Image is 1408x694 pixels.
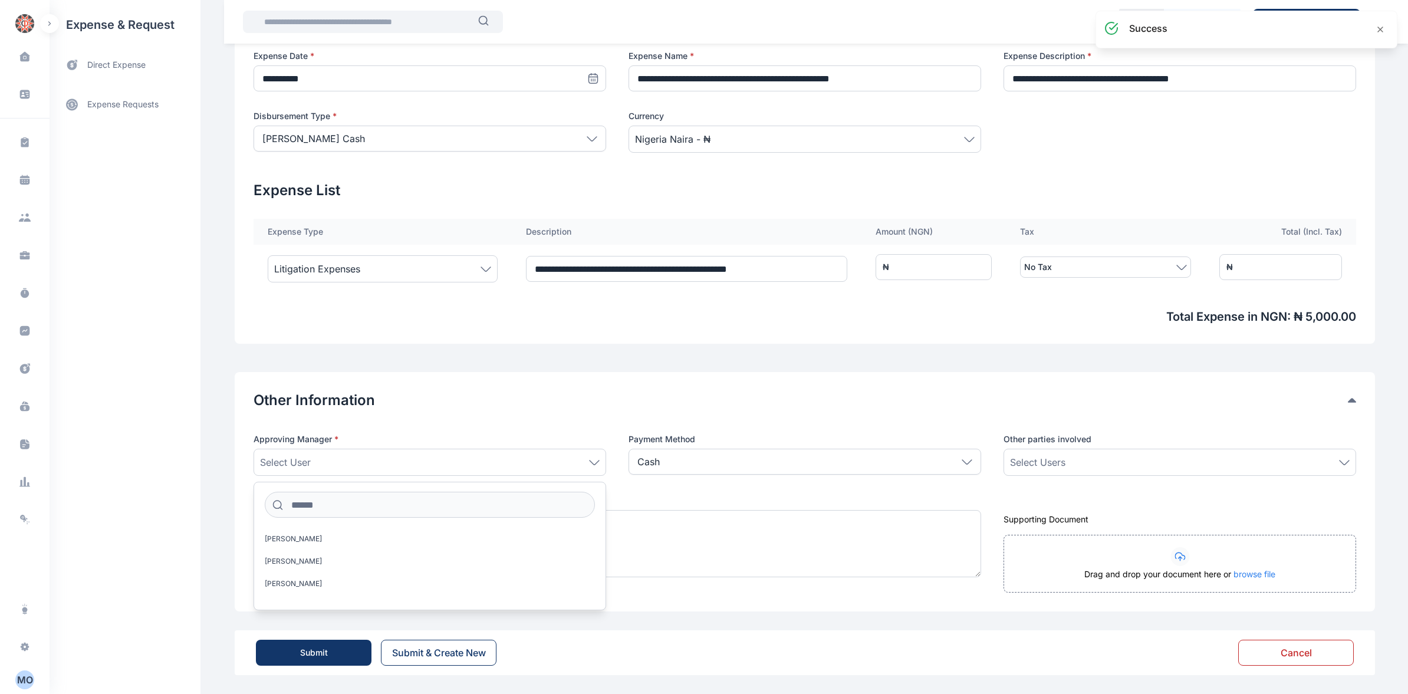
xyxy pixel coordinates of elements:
[512,219,861,245] th: Description
[300,647,328,659] div: Submit
[1024,260,1052,274] span: No Tax
[254,50,606,62] label: Expense Date
[1006,219,1205,245] th: Tax
[629,50,981,62] label: Expense Name
[883,261,889,273] div: ₦
[637,455,660,469] p: Cash
[274,262,360,276] span: Litigation Expenses
[1004,50,1356,62] label: Expense Description
[262,131,365,146] p: [PERSON_NAME] Cash
[254,110,606,122] label: Disbursement Type
[7,670,42,689] button: MO
[50,81,200,119] div: expense requests
[254,433,338,445] span: Approving Manager
[265,534,322,544] span: [PERSON_NAME]
[254,219,512,245] th: Expense Type
[1238,640,1354,666] button: Cancel
[265,579,322,588] span: [PERSON_NAME]
[1205,219,1356,245] th: Total (Incl. Tax)
[254,495,981,506] label: Additional Information
[254,391,1348,410] button: Other Information
[381,640,496,666] button: Submit & Create New
[1004,568,1356,592] div: Drag and drop your document here or
[635,132,710,146] span: Nigeria Naira - ₦
[50,50,200,81] a: direct expense
[15,670,34,689] button: MO
[256,640,371,666] button: Submit
[1233,569,1275,579] span: browse file
[629,110,664,122] span: Currency
[254,181,1356,200] h2: Expense List
[87,59,146,71] span: direct expense
[1226,261,1233,273] div: ₦
[254,391,1356,410] div: Other Information
[1010,455,1065,469] span: Select Users
[1129,21,1167,35] h3: success
[260,455,311,469] span: Select User
[50,90,200,119] a: expense requests
[265,557,322,566] span: [PERSON_NAME]
[629,433,981,445] label: Payment Method
[861,219,1006,245] th: Amount ( NGN )
[15,673,34,687] div: M O
[1004,433,1091,445] span: Other parties involved
[1004,514,1356,525] div: Supporting Document
[254,308,1356,325] span: Total Expense in NGN : ₦ 5,000.00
